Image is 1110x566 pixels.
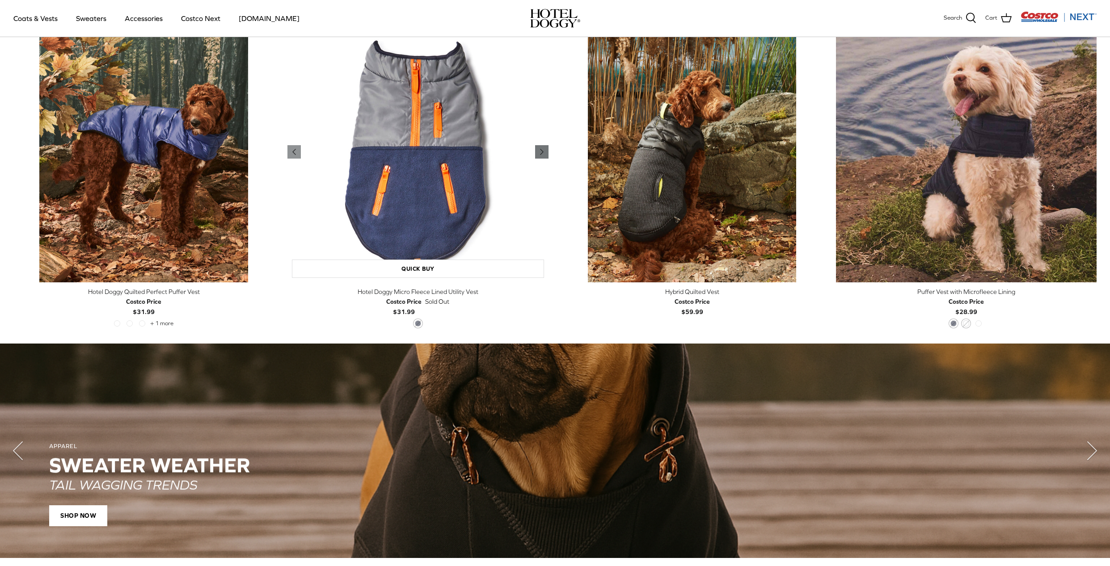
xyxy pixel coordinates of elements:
[944,13,976,24] a: Search
[173,3,228,34] a: Costco Next
[13,287,274,297] div: Hotel Doggy Quilted Perfect Puffer Vest
[287,287,548,317] a: Hotel Doggy Micro Fleece Lined Utility Vest Costco Price$31.99 Sold Out
[675,297,710,315] b: $59.99
[562,287,823,297] div: Hybrid Quilted Vest
[49,505,107,527] span: SHOP NOW
[150,320,173,327] span: + 1 more
[562,22,823,282] a: Hybrid Quilted Vest
[49,454,1061,477] h2: SWEATER WEATHER
[231,3,308,34] a: [DOMAIN_NAME]
[287,145,301,159] a: Previous
[425,297,449,306] span: Sold Out
[49,443,1061,450] div: APPAREL
[949,297,984,315] b: $28.99
[49,477,197,492] em: TAIL WAGGING TRENDS
[117,3,171,34] a: Accessories
[530,9,580,28] img: hoteldoggycom
[287,22,548,282] a: Hotel Doggy Micro Fleece Lined Utility Vest
[13,22,274,282] a: Hotel Doggy Quilted Perfect Puffer Vest
[535,145,549,159] a: Previous
[836,287,1097,297] div: Puffer Vest with Microfleece Lining
[126,297,161,306] div: Costco Price
[985,13,997,23] span: Cart
[944,13,962,23] span: Search
[530,9,580,28] a: hoteldoggy.com hoteldoggycom
[1021,17,1097,24] a: Visit Costco Next
[985,13,1012,24] a: Cart
[949,297,984,306] div: Costco Price
[5,3,66,34] a: Coats & Vests
[13,287,274,317] a: Hotel Doggy Quilted Perfect Puffer Vest Costco Price$31.99
[287,287,548,297] div: Hotel Doggy Micro Fleece Lined Utility Vest
[1074,433,1110,469] button: Next
[836,22,1097,282] a: Puffer Vest with Microfleece Lining
[292,260,544,278] a: Quick buy
[68,3,114,34] a: Sweaters
[1021,11,1097,22] img: Costco Next
[126,297,161,315] b: $31.99
[562,287,823,317] a: Hybrid Quilted Vest Costco Price$59.99
[386,297,422,306] div: Costco Price
[386,297,422,315] b: $31.99
[675,297,710,306] div: Costco Price
[836,287,1097,317] a: Puffer Vest with Microfleece Lining Costco Price$28.99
